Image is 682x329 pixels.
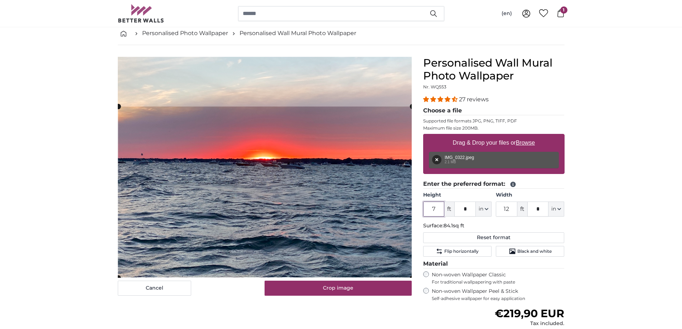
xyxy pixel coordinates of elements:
[423,96,459,103] span: 4.41 stars
[118,4,164,23] img: Betterwalls
[423,180,565,189] legend: Enter the preferred format:
[496,7,518,20] button: (en)
[423,222,565,229] p: Surface:
[479,205,483,213] span: in
[432,279,565,285] span: For traditional wallpapering with paste
[517,248,552,254] span: Black and white
[265,281,412,296] button: Crop image
[444,248,479,254] span: Flip horizontally
[432,288,565,301] label: Non-woven Wallpaper Peel & Stick
[423,246,492,257] button: Flip horizontally
[495,307,564,320] span: €219,90 EUR
[476,202,492,217] button: in
[432,271,565,285] label: Non-woven Wallpaper Classic
[432,296,565,301] span: Self-adhesive wallpaper for easy application
[423,125,565,131] p: Maximum file size 200MB.
[142,29,228,38] a: Personalised Photo Wallpaper
[459,96,489,103] span: 27 reviews
[496,192,564,199] label: Width
[560,6,567,14] span: 1
[516,140,535,146] u: Browse
[423,57,565,82] h1: Personalised Wall Mural Photo Wallpaper
[423,192,492,199] label: Height
[517,202,527,217] span: ft
[423,106,565,115] legend: Choose a file
[423,118,565,124] p: Supported file formats JPG, PNG, TIFF, PDF
[444,222,464,229] span: 84.1sq ft
[423,260,565,268] legend: Material
[495,320,564,327] div: Tax included.
[118,281,191,296] button: Cancel
[551,205,556,213] span: in
[423,232,565,243] button: Reset format
[450,136,537,150] label: Drag & Drop your files or
[444,202,454,217] span: ft
[548,202,564,217] button: in
[496,246,564,257] button: Black and white
[118,22,565,45] nav: breadcrumbs
[423,84,446,89] span: Nr. WQ553
[240,29,356,38] a: Personalised Wall Mural Photo Wallpaper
